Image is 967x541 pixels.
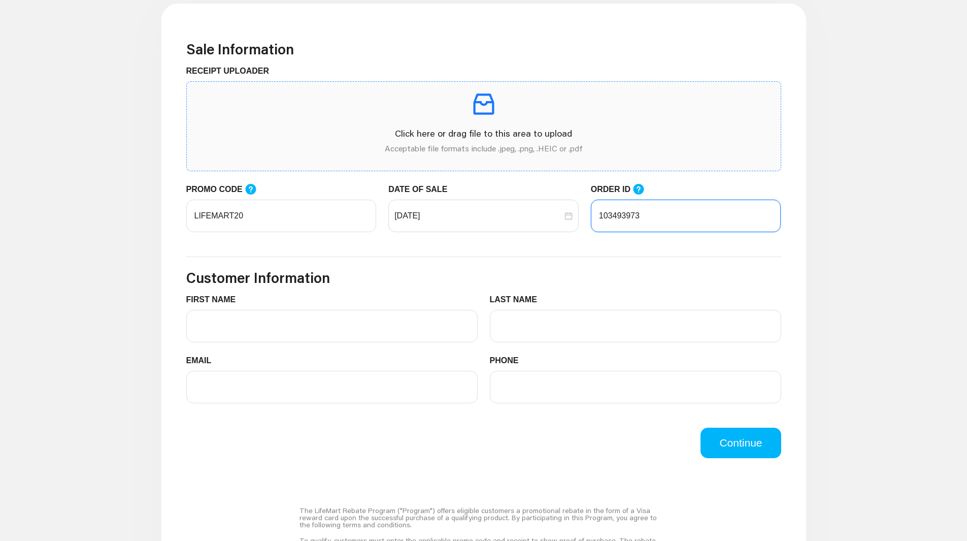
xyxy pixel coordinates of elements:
span: inbox [470,90,498,118]
p: Click here or drag file to this area to upload [195,126,773,140]
button: Continue [701,428,781,458]
input: DATE OF SALE [394,210,562,222]
label: PHONE [490,355,526,367]
p: Acceptable file formats include .jpeg, .png, .HEIC or .pdf [195,142,773,154]
label: LAST NAME [490,294,545,306]
input: FIRST NAME [186,310,478,342]
label: PROMO CODE [186,183,266,196]
label: DATE OF SALE [388,183,455,196]
h3: Customer Information [186,269,781,287]
h3: Sale Information [186,41,781,58]
label: FIRST NAME [186,294,244,306]
input: PHONE [490,371,781,403]
label: RECEIPT UPLOADER [186,65,277,77]
label: EMAIL [186,355,219,367]
div: The LifeMart Rebate Program ("Program") offers eligible customers a promotional rebate in the for... [299,503,668,533]
input: LAST NAME [490,310,781,342]
label: ORDER ID [591,183,655,196]
span: inboxClick here or drag file to this area to uploadAcceptable file formats include .jpeg, .png, .... [187,82,781,171]
input: EMAIL [186,371,478,403]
